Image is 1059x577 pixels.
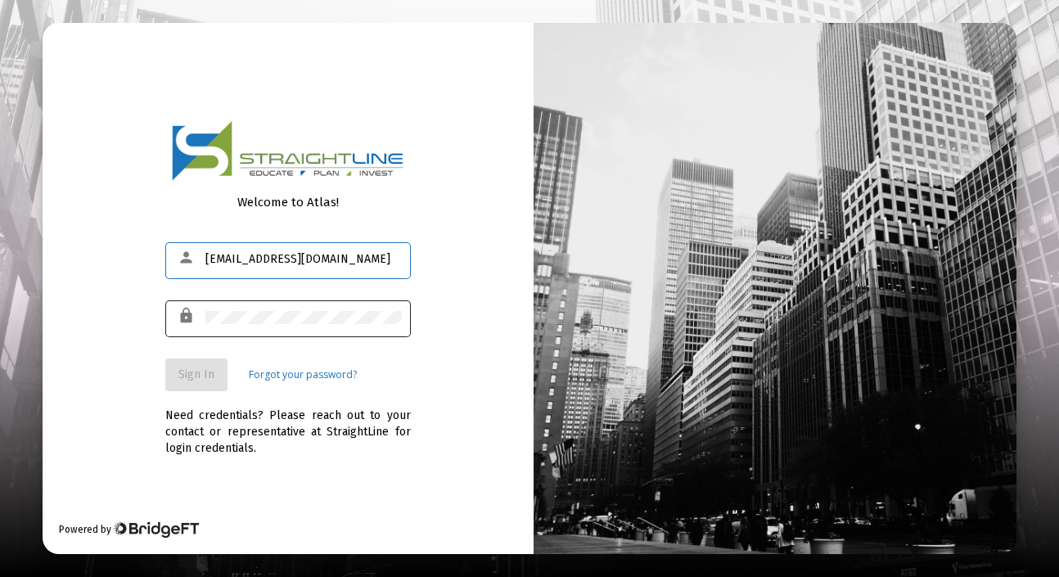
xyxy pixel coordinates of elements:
span: Sign In [178,367,214,381]
input: Email or Username [205,253,402,266]
img: Bridge Financial Technology Logo [113,521,199,538]
mat-icon: person [178,248,197,268]
img: Logo [172,120,404,182]
div: Welcome to Atlas! [165,194,411,210]
mat-icon: lock [178,306,197,326]
div: Need credentials? Please reach out to your contact or representative at StraightLine for login cr... [165,391,411,457]
a: Forgot your password? [249,367,357,383]
div: Powered by [59,521,199,538]
button: Sign In [165,358,228,391]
